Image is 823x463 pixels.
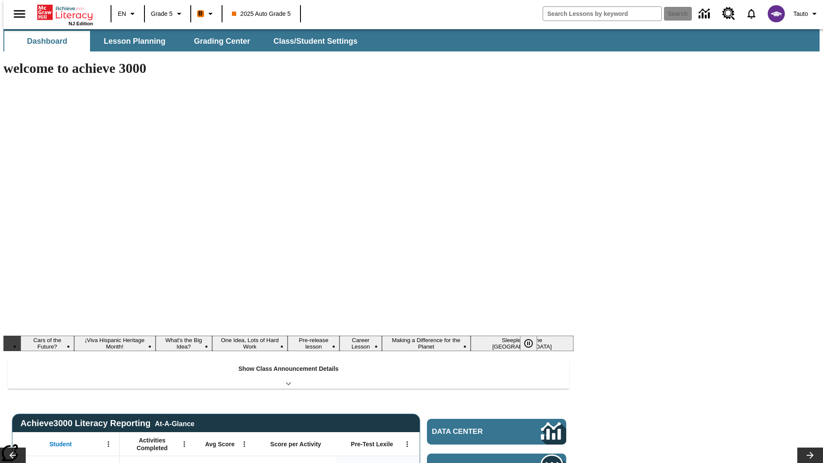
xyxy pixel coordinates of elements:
button: Lesson carousel, Next [797,448,823,463]
input: search field [543,7,661,21]
span: 2025 Auto Grade 5 [232,9,291,18]
div: At-A-Glance [155,418,194,428]
div: SubNavbar [3,29,820,51]
button: Lesson Planning [92,31,177,51]
button: Open side menu [7,1,32,27]
a: Data Center [427,419,566,445]
button: Slide 1 Cars of the Future? [21,336,74,351]
button: Class/Student Settings [267,31,364,51]
div: SubNavbar [3,31,365,51]
button: Slide 4 One Idea, Lots of Hard Work [212,336,288,351]
span: Data Center [432,427,512,436]
button: Boost Class color is orange. Change class color [194,6,219,21]
a: Resource Center, Will open in new tab [717,2,740,25]
span: Student [49,440,72,448]
button: Grading Center [179,31,265,51]
a: Notifications [740,3,763,25]
button: Dashboard [4,31,90,51]
span: B [198,8,203,19]
button: Open Menu [178,438,191,451]
button: Slide 7 Making a Difference for the Planet [382,336,471,351]
button: Open Menu [401,438,414,451]
button: Slide 3 What's the Big Idea? [156,336,212,351]
span: Avg Score [205,440,234,448]
span: Activities Completed [124,436,180,452]
span: Grade 5 [151,9,173,18]
button: Language: EN, Select a language [114,6,141,21]
span: Score per Activity [270,440,321,448]
button: Slide 6 Career Lesson [339,336,381,351]
img: avatar image [768,5,785,22]
button: Slide 8 Sleepless in the Animal Kingdom [471,336,574,351]
button: Open Menu [102,438,115,451]
a: Home [37,4,93,21]
a: Data Center [694,2,717,26]
div: Pause [520,336,546,351]
button: Grade: Grade 5, Select a grade [147,6,188,21]
span: Achieve3000 Literacy Reporting [21,418,195,428]
span: EN [118,9,126,18]
button: Slide 2 ¡Viva Hispanic Heritage Month! [74,336,156,351]
div: Home [37,3,93,26]
span: NJ Edition [69,21,93,26]
p: Show Class Announcement Details [238,364,339,373]
span: Pre-Test Lexile [351,440,393,448]
button: Pause [520,336,537,351]
button: Select a new avatar [763,3,790,25]
span: Tauto [793,9,808,18]
button: Slide 5 Pre-release lesson [288,336,339,351]
h1: welcome to achieve 3000 [3,60,574,76]
button: Open Menu [238,438,251,451]
div: Show Class Announcement Details [8,359,569,389]
button: Profile/Settings [790,6,823,21]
